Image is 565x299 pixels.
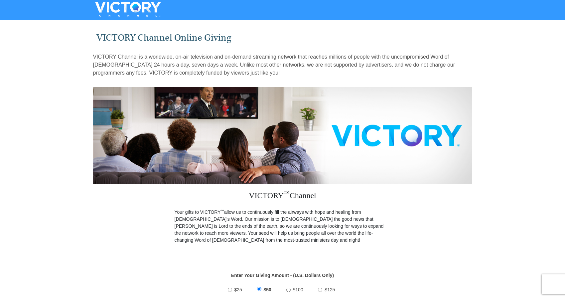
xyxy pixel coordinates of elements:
[293,287,303,292] span: $100
[86,2,170,17] img: VICTORYTHON - VICTORY Channel
[325,287,335,292] span: $125
[284,190,290,196] sup: ™
[175,184,391,209] h3: VICTORY Channel
[96,32,469,43] h1: VICTORY Channel Online Giving
[175,209,391,244] p: Your gifts to VICTORY allow us to continuously fill the airways with hope and healing from [DEMOG...
[264,287,271,292] span: $50
[231,273,334,278] strong: Enter Your Giving Amount - (U.S. Dollars Only)
[234,287,242,292] span: $25
[93,53,472,77] p: VICTORY Channel is a worldwide, on-air television and on-demand streaming network that reaches mi...
[221,209,224,213] sup: ™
